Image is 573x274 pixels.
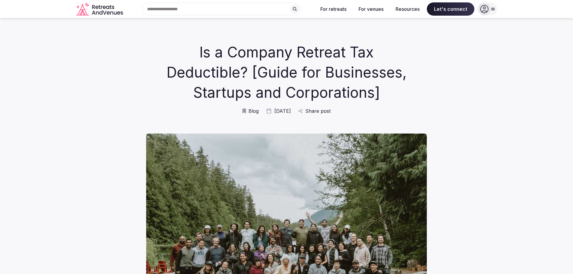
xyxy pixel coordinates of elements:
[316,2,351,16] button: For retreats
[76,2,124,16] svg: Retreats and Venues company logo
[391,2,424,16] button: Resources
[248,108,259,114] span: Blog
[354,2,388,16] button: For venues
[242,108,259,114] a: Blog
[427,2,474,16] span: Let's connect
[164,42,409,103] h1: Is a Company Retreat Tax Deductible? [Guide for Businesses, Startups and Corporations]
[76,2,124,16] a: Visit the homepage
[305,108,331,114] span: Share post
